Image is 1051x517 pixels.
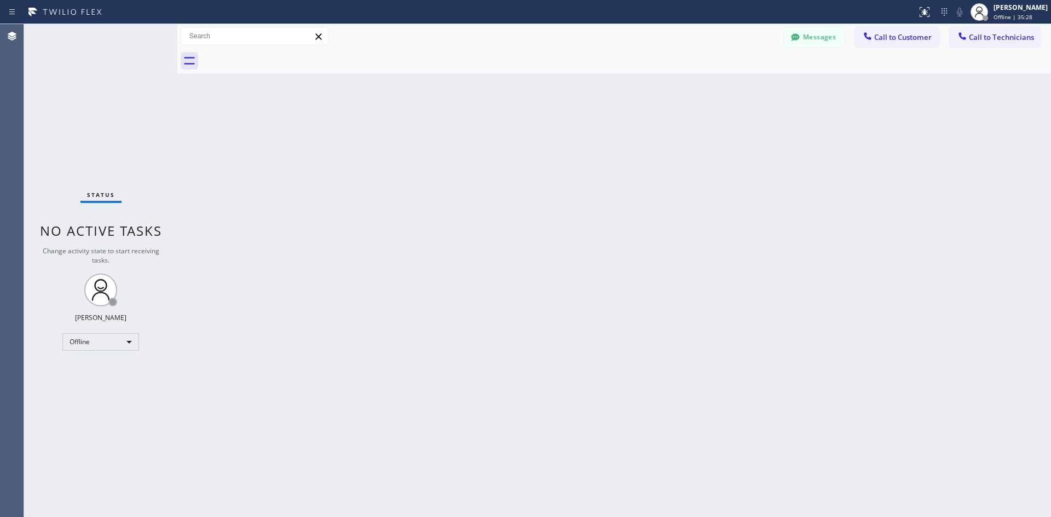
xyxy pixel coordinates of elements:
[62,333,139,351] div: Offline
[950,27,1040,48] button: Call to Technicians
[994,13,1032,21] span: Offline | 35:28
[75,313,126,322] div: [PERSON_NAME]
[784,27,844,48] button: Messages
[855,27,939,48] button: Call to Customer
[952,4,967,20] button: Mute
[40,222,162,240] span: No active tasks
[874,32,932,42] span: Call to Customer
[87,191,115,199] span: Status
[994,3,1048,12] div: [PERSON_NAME]
[969,32,1034,42] span: Call to Technicians
[43,246,159,265] span: Change activity state to start receiving tasks.
[181,27,328,45] input: Search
